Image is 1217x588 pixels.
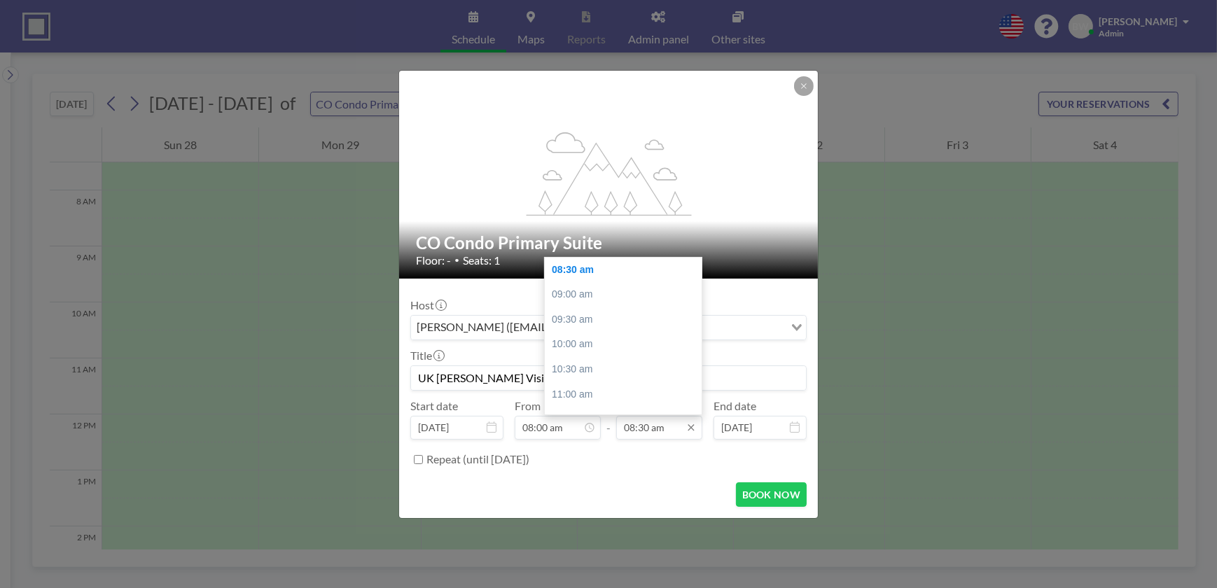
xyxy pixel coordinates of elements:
label: Repeat (until [DATE]) [426,452,529,466]
span: Floor: - [416,253,451,267]
span: - [606,404,611,435]
label: End date [714,399,756,413]
span: [PERSON_NAME] ([EMAIL_ADDRESS][DOMAIN_NAME]) [414,318,702,337]
div: 11:30 am [545,407,708,432]
div: 10:00 am [545,332,708,357]
div: 09:00 am [545,282,708,307]
input: Search for option [703,318,783,337]
button: BOOK NOW [736,482,807,507]
input: Bill's reservation [411,366,806,390]
span: • [454,255,459,265]
div: 09:30 am [545,307,708,332]
label: Start date [410,399,458,413]
div: 11:00 am [545,382,708,407]
label: Title [410,349,443,363]
div: Search for option [411,316,806,339]
div: 08:30 am [545,258,708,283]
label: From [515,399,541,413]
h2: CO Condo Primary Suite [416,232,802,253]
label: Host [410,298,445,312]
span: Seats: 1 [463,253,500,267]
div: 10:30 am [545,357,708,382]
g: flex-grow: 1.2; [527,131,692,215]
